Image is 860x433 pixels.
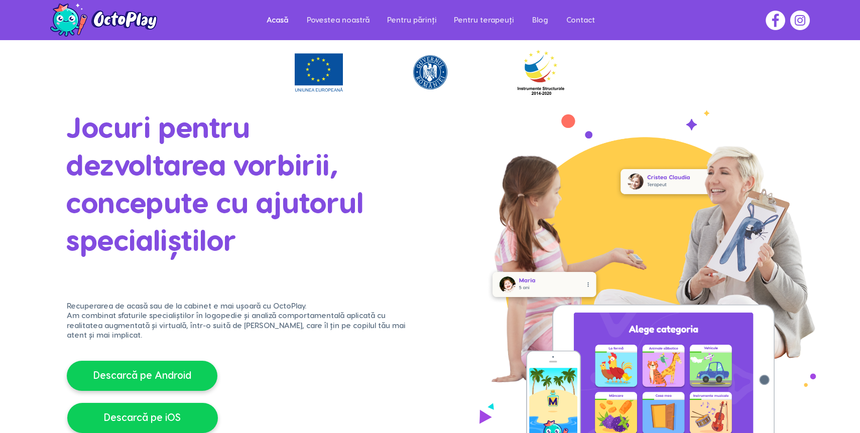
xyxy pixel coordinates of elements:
p: Pentru părinți [382,9,442,32]
span: Jocuri pentru dezvoltarea vorbirii, concepute cu ajutorul specialiștilor [66,115,363,256]
p: Acasă [262,9,293,32]
a: Descarcă pe iOS [67,403,218,433]
p: Recuperarea de acasă sau de la cabinet e mai ușoară cu OctoPlay. Am combinat sfaturile specialișt... [67,302,410,341]
a: Blog [523,9,557,32]
p: Blog [527,9,553,32]
nav: Site [257,9,604,32]
p: Pentru terapeuți [449,9,519,32]
p: Povestea noastră [302,9,375,32]
a: Contact [557,9,604,32]
ul: Social Bar [766,11,810,30]
a: Povestea noastră [298,9,378,32]
img: Facebook [766,11,785,30]
span: Descarcă pe iOS [104,411,181,425]
a: Pentru părinți [378,9,446,32]
img: Instagram [790,11,810,30]
p: Contact [561,9,600,32]
a: Pentru terapeuți [446,9,523,32]
a: Acasă [257,9,298,32]
a: Descarcă pe Android [67,361,217,391]
span: Descarcă pe Android [93,369,191,383]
